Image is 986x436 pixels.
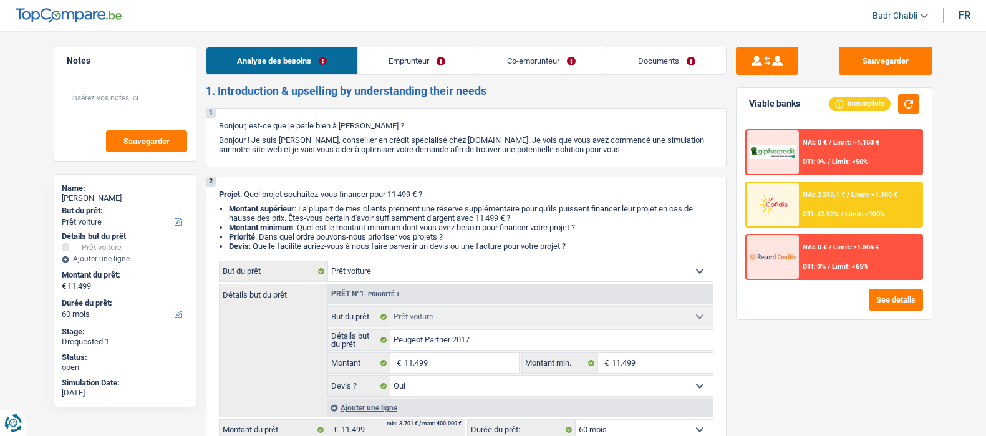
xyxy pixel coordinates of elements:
[847,191,849,199] span: /
[607,47,726,74] a: Documents
[229,204,713,223] li: : La plupart de mes clients prennent une réserve supplémentaire pour qu'ils puissent financer leu...
[832,158,868,166] span: Limit: <50%
[845,210,885,218] span: Limit: <100%
[229,223,293,232] strong: Montant minimum
[16,8,122,23] img: TopCompare Logo
[750,145,796,160] img: AlphaCredit
[833,138,879,147] span: Limit: >1.150 €
[829,97,891,110] div: Incomplete
[229,241,713,251] li: : Quelle facilité auriez-vous à nous faire parvenir un devis ou une facture pour votre projet ?
[828,158,830,166] span: /
[62,231,188,241] div: Détails but du prêt
[62,270,186,280] label: Montant du prêt:
[229,204,294,213] strong: Montant supérieur
[869,289,923,311] button: See details
[863,6,928,26] a: Badr Chabli
[62,298,186,308] label: Durée du prêt:
[62,281,66,291] span: €
[62,352,188,362] div: Status:
[803,263,826,271] span: DTI: 0%
[829,138,831,147] span: /
[832,263,868,271] span: Limit: <65%
[67,56,183,66] h5: Notes
[229,232,255,241] strong: Priorité
[328,353,391,373] label: Montant
[829,243,831,251] span: /
[62,193,188,203] div: [PERSON_NAME]
[62,327,188,337] div: Stage:
[62,337,188,347] div: Drequested 1
[229,241,249,251] span: Devis
[62,378,188,388] div: Simulation Date:
[328,376,391,396] label: Devis ?
[598,353,612,373] span: €
[750,245,796,268] img: Record Credits
[62,254,188,263] div: Ajouter une ligne
[206,177,216,187] div: 2
[62,362,188,372] div: open
[522,353,598,373] label: Montant min.
[839,47,932,75] button: Sauvegarder
[476,47,606,74] a: Co-emprunteur
[62,206,186,216] label: But du prêt:
[328,290,403,298] div: Prêt n°1
[206,84,727,98] h2: 1. Introduction & upselling by understanding their needs
[803,138,827,147] span: NAI: 0 €
[828,263,830,271] span: /
[803,158,826,166] span: DTI: 0%
[390,353,404,373] span: €
[229,223,713,232] li: : Quel est le montant minimum dont vous avez besoin pour financer votre projet ?
[851,191,897,199] span: Limit: >1.100 €
[750,193,796,216] img: Cofidis
[959,9,970,21] div: fr
[62,388,188,398] div: [DATE]
[803,191,845,199] span: NAI: 2 283,1 €
[749,99,800,109] div: Viable banks
[220,284,327,299] label: Détails but du prêt
[206,47,357,74] a: Analyse des besoins
[833,243,879,251] span: Limit: >1.506 €
[803,210,839,218] span: DTI: 42.92%
[358,47,476,74] a: Emprunteur
[123,137,170,145] span: Sauvegarder
[327,399,713,417] div: Ajouter une ligne
[364,291,400,298] span: - Priorité 1
[841,210,843,218] span: /
[219,121,713,130] p: Bonjour, est-ce que je parle bien à [PERSON_NAME] ?
[229,232,713,241] li: : Dans quel ordre pouvons-nous prioriser vos projets ?
[219,190,240,199] span: Projet
[387,421,462,427] div: min: 3.701 € / max: 400.000 €
[106,130,187,152] button: Sauvegarder
[206,109,216,118] div: 1
[220,261,328,281] label: But du prêt
[219,190,713,199] p: : Quel projet souhaitez-vous financer pour 11 499 € ?
[803,243,827,251] span: NAI: 0 €
[328,307,391,327] label: But du prêt
[219,135,713,154] p: Bonjour ! Je suis [PERSON_NAME], conseiller en crédit spécialisé chez [DOMAIN_NAME]. Je vois que ...
[328,330,391,350] label: Détails but du prêt
[62,183,188,193] div: Name:
[872,11,917,21] span: Badr Chabli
